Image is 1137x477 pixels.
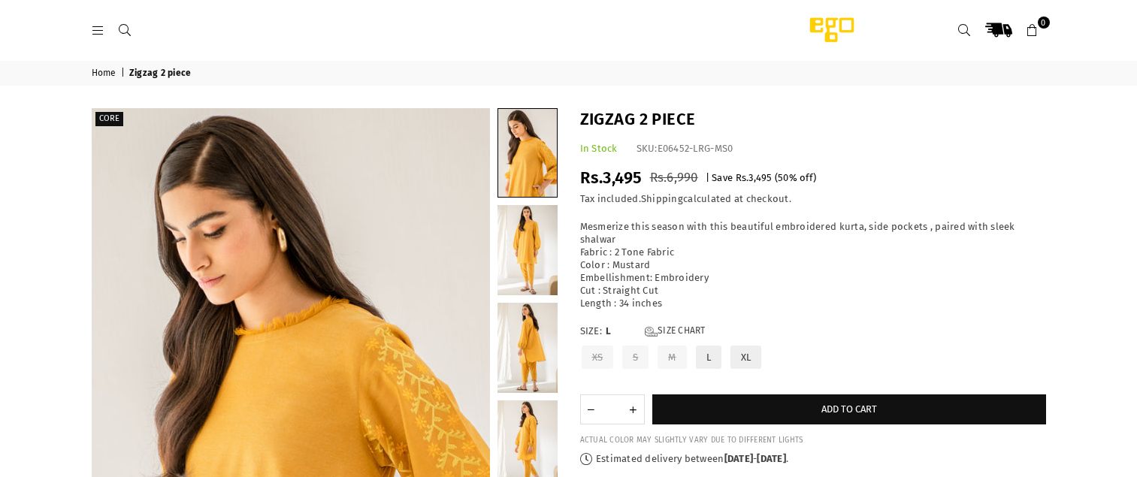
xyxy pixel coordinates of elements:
[650,170,698,186] span: Rs.6,990
[645,325,706,338] a: Size Chart
[80,61,1057,86] nav: breadcrumbs
[757,453,786,464] time: [DATE]
[606,325,636,338] span: L
[778,172,789,183] span: 50
[85,24,112,35] a: Menu
[580,143,618,154] span: In Stock
[580,221,1046,309] div: Mesmerize this season with this beautiful embroidered kurta, side pockets , paired with sleek sha...
[580,453,1046,466] p: Estimated delivery between - .
[658,143,733,154] span: E06452-LRG-MS0
[821,403,877,415] span: Add to cart
[775,172,816,183] span: ( % off)
[694,344,723,370] label: L
[580,325,1046,338] label: Size:
[1038,17,1050,29] span: 0
[712,172,733,183] span: Save
[129,68,194,80] span: Zigzag 2 piece
[706,172,709,183] span: |
[729,344,764,370] label: XL
[580,344,615,370] label: XS
[112,24,139,35] a: Search
[1019,17,1046,44] a: 0
[121,68,127,80] span: |
[652,394,1046,424] button: Add to cart
[92,68,119,80] a: Home
[95,112,123,126] label: Core
[768,15,896,45] img: Ego
[580,168,643,188] span: Rs.3,495
[736,172,773,183] span: Rs.3,495
[656,344,688,370] label: M
[580,108,1046,131] h1: Zigzag 2 piece
[580,436,1046,445] div: ACTUAL COLOR MAY SLIGHTLY VARY DUE TO DIFFERENT LIGHTS
[580,193,1046,206] div: Tax included. calculated at checkout.
[621,344,650,370] label: S
[641,193,683,205] a: Shipping
[580,394,645,424] quantity-input: Quantity
[951,17,978,44] a: Search
[724,453,754,464] time: [DATE]
[637,143,733,155] div: SKU:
